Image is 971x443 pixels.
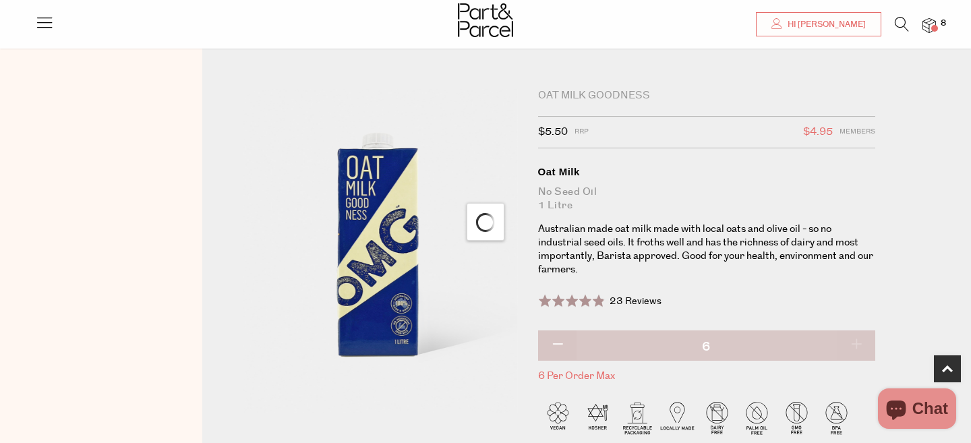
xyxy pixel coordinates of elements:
[538,367,875,385] span: 6 Per Order Max
[697,398,737,438] img: P_P-ICONS-Live_Bec_V11_Dairy_Free.svg
[538,89,875,102] div: Oat Milk Goodness
[538,223,875,276] p: Australian made oat milk made with local oats and olive oil - so no industrial seed oils. It frot...
[777,398,817,438] img: P_P-ICONS-Live_Bec_V11_GMO_Free.svg
[538,330,875,364] input: QTY Oat Milk
[575,123,589,141] span: RRP
[243,89,518,413] img: Oat Milk
[784,19,866,30] span: Hi [PERSON_NAME]
[610,295,661,308] span: 23 Reviews
[618,398,657,438] img: P_P-ICONS-Live_Bec_V11_Recyclable_Packaging.svg
[937,18,949,30] span: 8
[578,398,618,438] img: P_P-ICONS-Live_Bec_V11_Kosher.svg
[458,3,513,37] img: Part&Parcel
[538,123,568,141] span: $5.50
[756,12,881,36] a: Hi [PERSON_NAME]
[840,123,875,141] span: Members
[538,165,875,179] div: Oat Milk
[803,123,833,141] span: $4.95
[737,398,777,438] img: P_P-ICONS-Live_Bec_V11_Palm_Oil_Free.svg
[874,388,960,432] inbox-online-store-chat: Shopify online store chat
[657,398,697,438] img: P_P-ICONS-Live_Bec_V11_Locally_Made_2.svg
[538,398,578,438] img: P_P-ICONS-Live_Bec_V11_Vegan.svg
[817,398,856,438] img: P_P-ICONS-Live_Bec_V11_BPA_Free.svg
[538,185,875,212] div: No Seed Oil 1 Litre
[922,18,936,32] a: 8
